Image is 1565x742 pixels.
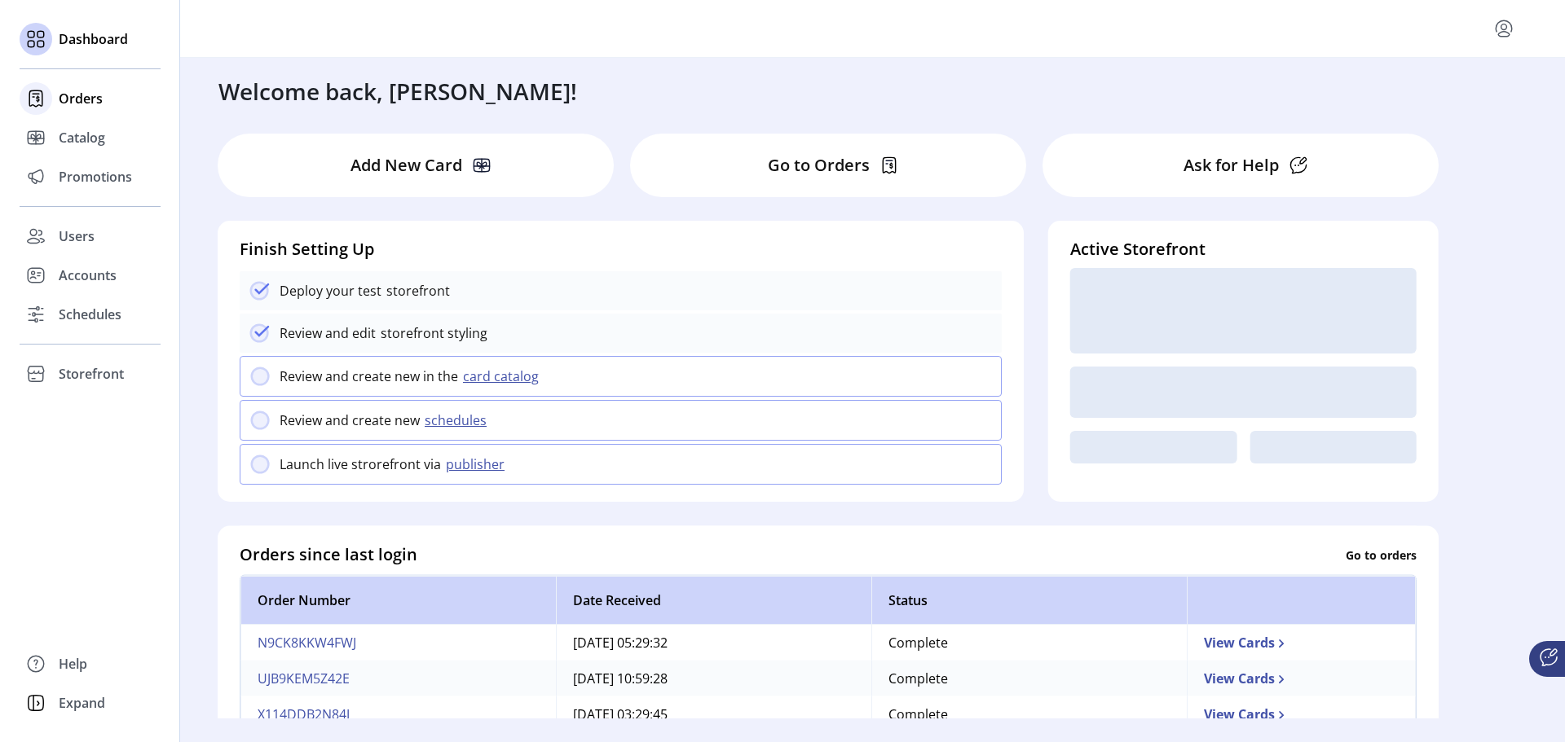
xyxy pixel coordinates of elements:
span: Storefront [59,364,124,384]
span: Orders [59,89,103,108]
td: X114DDB2N84J [240,696,556,732]
span: Dashboard [59,29,128,49]
button: card catalog [458,367,549,386]
td: Complete [871,696,1187,732]
th: Order Number [240,576,556,625]
span: Schedules [59,305,121,324]
td: [DATE] 05:29:32 [556,625,871,661]
p: Review and create new in the [280,367,458,386]
button: schedules [420,411,496,430]
button: publisher [441,454,514,474]
h4: Active Storefront [1070,237,1417,261]
p: Go to orders [1346,546,1417,563]
h4: Finish Setting Up [240,237,1002,261]
td: [DATE] 10:59:28 [556,661,871,696]
td: [DATE] 03:29:45 [556,696,871,732]
h3: Welcome back, [PERSON_NAME]! [218,74,577,108]
span: Users [59,226,95,246]
span: Catalog [59,128,105,147]
span: Accounts [59,266,117,285]
p: Add New Card [350,153,462,178]
p: Ask for Help [1184,153,1279,178]
td: Complete [871,661,1187,696]
td: View Cards [1187,625,1416,661]
p: storefront styling [376,323,487,343]
p: storefront [381,281,450,301]
td: View Cards [1187,696,1416,732]
h4: Orders since last login [240,542,417,567]
td: N9CK8KKW4FWJ [240,625,556,661]
th: Status [871,576,1187,625]
button: menu [1491,15,1517,42]
p: Launch live strorefront via [280,454,441,474]
p: Deploy your test [280,281,381,301]
td: View Cards [1187,661,1416,696]
p: Go to Orders [768,153,870,178]
td: Complete [871,625,1187,661]
p: Review and create new [280,411,420,430]
span: Expand [59,693,105,713]
span: Promotions [59,167,132,187]
th: Date Received [556,576,871,625]
td: UJB9KEM5Z42E [240,661,556,696]
p: Review and edit [280,323,376,343]
span: Help [59,654,87,674]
